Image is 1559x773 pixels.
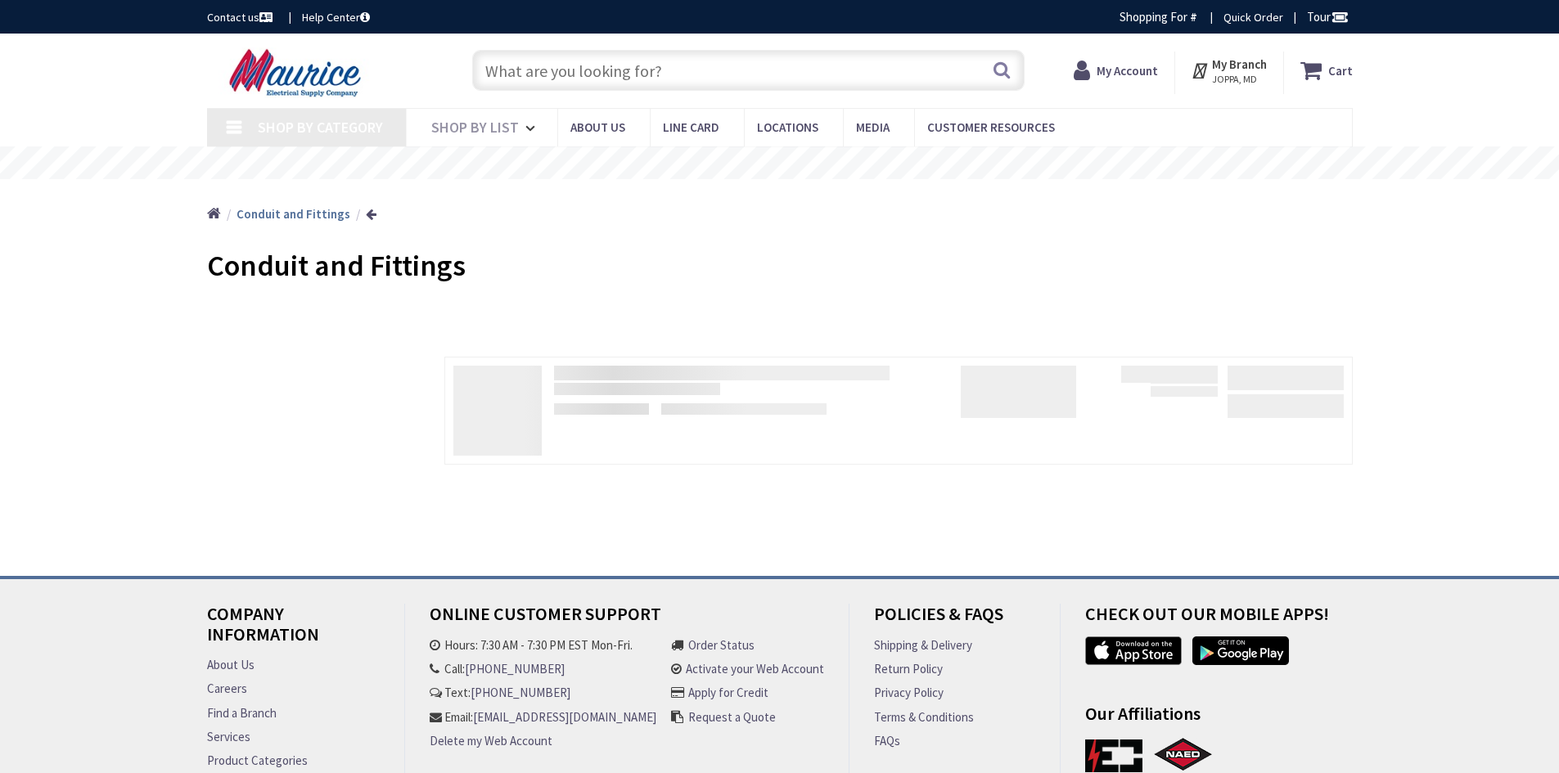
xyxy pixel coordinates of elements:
a: Apply for Credit [688,684,768,701]
a: Quick Order [1223,9,1283,25]
a: Careers [207,680,247,697]
a: FAQs [874,732,900,749]
li: Email: [430,708,656,726]
span: Locations [757,119,818,135]
a: Shipping & Delivery [874,636,972,654]
a: IEC [1085,739,1142,772]
span: Tour [1307,9,1349,25]
h4: Check out Our Mobile Apps! [1085,604,1365,636]
li: Call: [430,660,656,677]
strong: My Branch [1212,56,1267,72]
rs-layer: Free Same Day Pickup at 15 Locations [631,155,930,173]
span: About us [570,119,625,135]
a: My Account [1074,56,1158,85]
strong: Cart [1328,56,1353,85]
span: Customer Resources [927,119,1055,135]
h4: Policies & FAQs [874,604,1034,636]
a: Product Categories [207,752,308,769]
span: Shop By List [431,118,519,137]
input: What are you looking for? [472,50,1025,91]
li: Hours: 7:30 AM - 7:30 PM EST Mon-Fri. [430,636,656,654]
a: [EMAIL_ADDRESS][DOMAIN_NAME] [473,708,656,726]
a: About Us [207,656,255,673]
a: Contact us [207,9,276,25]
strong: # [1190,9,1197,25]
span: Line Card [663,119,719,135]
a: Return Policy [874,660,943,677]
span: Shopping For [1120,9,1187,25]
span: Conduit and Fittings [207,247,466,284]
div: My Branch JOPPA, MD [1191,56,1267,85]
strong: My Account [1097,63,1158,79]
img: Maurice Electrical Supply Company [207,47,388,98]
a: [PHONE_NUMBER] [471,684,570,701]
strong: Conduit and Fittings [237,206,350,222]
a: Find a Branch [207,704,277,721]
h4: Company Information [207,604,380,655]
a: Activate your Web Account [686,660,824,677]
a: Services [207,728,250,745]
h4: Online Customer Support [430,604,824,636]
a: Request a Quote [688,708,776,726]
a: Privacy Policy [874,684,944,701]
span: Media [856,119,890,135]
a: Terms & Conditions [874,708,974,726]
li: Text: [430,684,656,701]
a: Cart [1300,56,1353,85]
a: Help Center [302,9,370,25]
h4: Our Affiliations [1085,703,1365,735]
span: JOPPA, MD [1212,73,1267,86]
a: [PHONE_NUMBER] [465,660,565,677]
a: Delete my Web Account [430,732,552,749]
span: Shop By Category [258,118,383,137]
a: Order Status [688,636,755,654]
a: NAED [1153,735,1214,772]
